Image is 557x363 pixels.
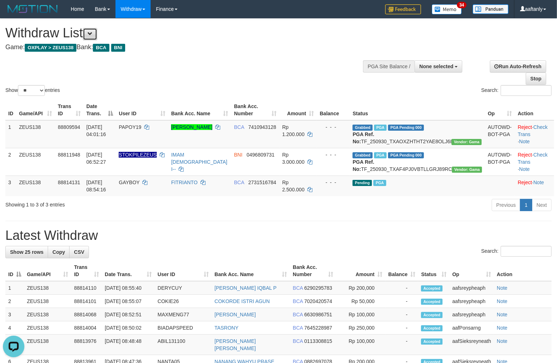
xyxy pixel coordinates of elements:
span: Accepted [421,325,443,331]
td: AUTOWD-BOT-PGA [485,148,515,176]
td: Rp 100,000 [336,308,386,321]
th: Amount: activate to sort column ascending [279,100,317,120]
span: BCA [293,338,303,344]
span: Copy 2731516784 to clipboard [248,180,276,185]
th: Balance: activate to sort column ascending [386,261,419,281]
th: Bank Acc. Number: activate to sort column ascending [290,261,336,281]
th: ID: activate to sort column descending [5,261,24,281]
td: 88814004 [71,321,102,335]
span: PGA Pending [388,152,424,158]
span: Grabbed [353,152,373,158]
span: GAYBOY [119,180,140,185]
span: Accepted [421,312,443,318]
span: OXPLAY > ZEUS138 [25,44,76,52]
div: - - - [320,179,347,186]
a: Reject [518,152,532,158]
button: Open LiveChat chat widget [3,3,24,24]
td: 1 [5,120,16,148]
td: aafsreypheaph [449,308,494,321]
span: Marked by aafsreyleap [374,152,387,158]
span: 34 [457,2,467,8]
a: CSV [69,246,89,258]
td: [DATE] 08:48:48 [102,335,155,355]
a: [PERSON_NAME] [171,124,212,130]
th: Action [494,261,552,281]
h1: Withdraw List [5,26,364,40]
span: Vendor URL: https://trx31.1velocity.biz [452,167,482,173]
img: MOTION_logo.png [5,4,60,14]
span: BCA [293,312,303,317]
span: 88809594 [58,124,80,130]
input: Search: [501,85,552,96]
span: Copy 7410943128 to clipboard [248,124,276,130]
a: Note [497,338,508,344]
th: Op: activate to sort column ascending [449,261,494,281]
div: - - - [320,124,347,131]
td: 88814068 [71,308,102,321]
span: Show 25 rows [10,249,43,255]
a: [PERSON_NAME] [214,312,256,317]
td: - [386,308,419,321]
th: Date Trans.: activate to sort column descending [84,100,116,120]
th: Balance [317,100,350,120]
th: Game/API: activate to sort column ascending [24,261,71,281]
td: Rp 100,000 [336,335,386,355]
b: PGA Ref. No: [353,159,374,172]
td: [DATE] 08:55:40 [102,281,155,295]
a: [PERSON_NAME] [PERSON_NAME] [214,338,256,351]
td: 1 [5,281,24,295]
td: ZEUS138 [16,176,55,196]
td: · [515,176,554,196]
a: Show 25 rows [5,246,48,258]
td: · · [515,148,554,176]
td: COKIE26 [155,295,212,308]
span: Copy [52,249,65,255]
td: 2 [5,148,16,176]
th: Amount: activate to sort column ascending [336,261,386,281]
th: Bank Acc. Name: activate to sort column ascending [168,100,231,120]
td: aafsreypheaph [449,281,494,295]
a: Note [497,285,508,291]
th: Game/API: activate to sort column ascending [16,100,55,120]
label: Search: [481,246,552,257]
td: 88814110 [71,281,102,295]
td: BIADAPSPEED [155,321,212,335]
a: Reject [518,124,532,130]
a: Stop [526,73,546,85]
td: AUTOWD-BOT-PGA [485,120,515,148]
td: aafsreypheaph [449,295,494,308]
h4: Game: Bank: [5,44,364,51]
td: Rp 50,000 [336,295,386,308]
td: Rp 250,000 [336,321,386,335]
th: Action [515,100,554,120]
h1: Latest Withdraw [5,228,552,243]
td: MAXMENG77 [155,308,212,321]
label: Show entries [5,85,60,96]
td: - [386,281,419,295]
td: ZEUS138 [24,295,71,308]
span: BNI [111,44,125,52]
td: ZEUS138 [24,308,71,321]
a: Check Trans [518,124,548,137]
span: BNI [234,152,242,158]
span: Copy 7645228987 to clipboard [304,325,332,331]
a: COKORDE ISTRI AGUN [214,298,270,304]
td: 3 [5,308,24,321]
th: ID [5,100,16,120]
span: Pending [353,180,372,186]
span: Copy 0113308815 to clipboard [304,338,332,344]
span: Copy 0496809731 to clipboard [247,152,275,158]
span: 88811948 [58,152,80,158]
td: 4 [5,321,24,335]
a: Note [519,166,530,172]
span: BCA [234,124,244,130]
td: - [386,295,419,308]
b: PGA Ref. No: [353,131,374,144]
a: Reject [518,180,532,185]
select: Showentries [18,85,45,96]
span: Accepted [421,339,443,345]
span: BCA [293,325,303,331]
span: Rp 1.200.000 [282,124,305,137]
th: User ID: activate to sort column ascending [116,100,168,120]
th: Status: activate to sort column ascending [418,261,449,281]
